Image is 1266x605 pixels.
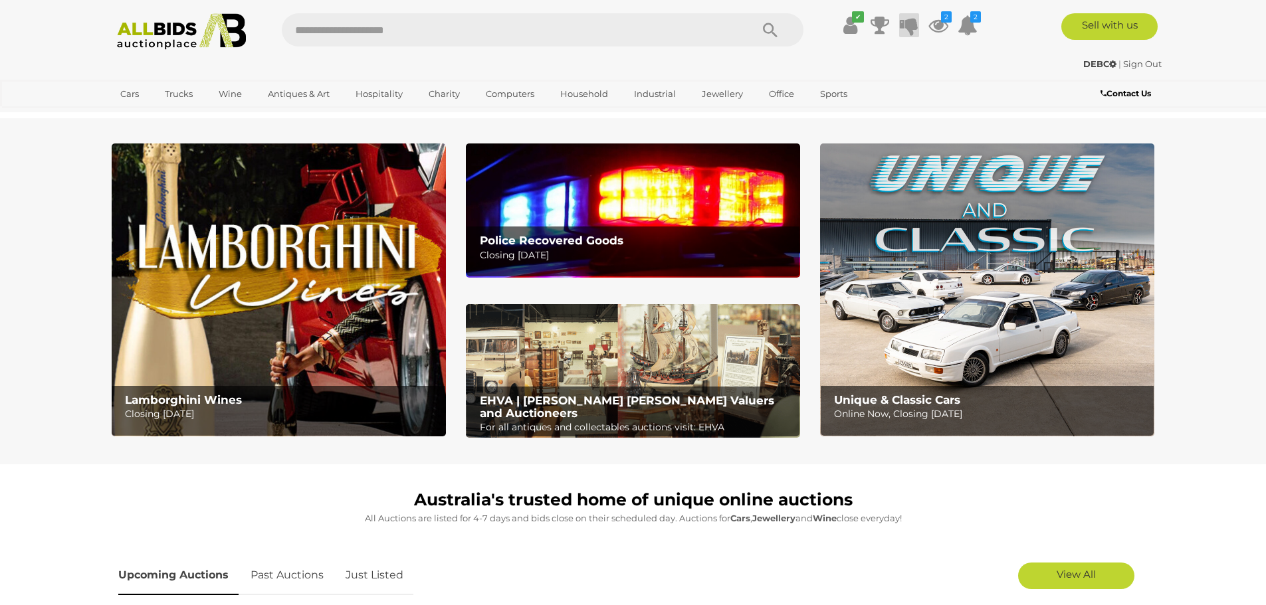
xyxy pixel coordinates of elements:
[834,393,960,406] b: Unique & Classic Cars
[112,143,446,436] a: Lamborghini Wines Lamborghini Wines Closing [DATE]
[820,143,1154,436] img: Unique & Classic Cars
[737,13,803,46] button: Search
[1018,562,1134,589] a: View All
[210,83,251,105] a: Wine
[1101,86,1154,101] a: Contact Us
[336,556,413,595] a: Just Listed
[1057,568,1096,580] span: View All
[1061,13,1158,40] a: Sell with us
[1101,88,1151,98] b: Contact Us
[841,13,861,37] a: ✔
[813,513,837,523] strong: Wine
[420,83,469,105] a: Charity
[466,143,800,277] img: Police Recovered Goods
[118,491,1148,509] h1: Australia's trusted home of unique online auctions
[811,83,856,105] a: Sports
[625,83,685,105] a: Industrial
[125,406,438,422] p: Closing [DATE]
[241,556,334,595] a: Past Auctions
[480,234,623,247] b: Police Recovered Goods
[760,83,803,105] a: Office
[1123,58,1162,69] a: Sign Out
[466,304,800,438] img: EHVA | Evans Hastings Valuers and Auctioneers
[259,83,338,105] a: Antiques & Art
[480,394,774,420] b: EHVA | [PERSON_NAME] [PERSON_NAME] Valuers and Auctioneers
[118,556,239,595] a: Upcoming Auctions
[466,143,800,277] a: Police Recovered Goods Police Recovered Goods Closing [DATE]
[156,83,201,105] a: Trucks
[480,419,793,436] p: For all antiques and collectables auctions visit: EHVA
[480,247,793,264] p: Closing [DATE]
[552,83,617,105] a: Household
[112,83,148,105] a: Cars
[958,13,978,37] a: 2
[834,406,1147,422] p: Online Now, Closing [DATE]
[941,11,952,23] i: 2
[118,511,1148,526] p: All Auctions are listed for 4-7 days and bids close on their scheduled day. Auctions for , and cl...
[477,83,543,105] a: Computers
[110,13,254,50] img: Allbids.com.au
[125,393,242,406] b: Lamborghini Wines
[820,143,1154,436] a: Unique & Classic Cars Unique & Classic Cars Online Now, Closing [DATE]
[112,105,223,127] a: [GEOGRAPHIC_DATA]
[852,11,864,23] i: ✔
[1083,58,1116,69] strong: DEBC
[752,513,795,523] strong: Jewellery
[112,143,446,436] img: Lamborghini Wines
[347,83,411,105] a: Hospitality
[928,13,948,37] a: 2
[1083,58,1118,69] a: DEBC
[693,83,752,105] a: Jewellery
[1118,58,1121,69] span: |
[466,304,800,438] a: EHVA | Evans Hastings Valuers and Auctioneers EHVA | [PERSON_NAME] [PERSON_NAME] Valuers and Auct...
[970,11,981,23] i: 2
[730,513,750,523] strong: Cars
